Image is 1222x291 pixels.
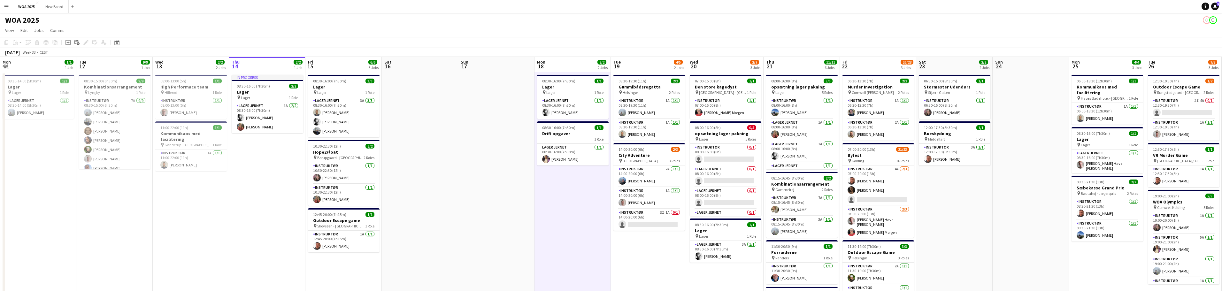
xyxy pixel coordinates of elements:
[842,249,914,255] h3: Outdoor Escape Game
[1208,60,1217,65] span: 7/8
[771,244,797,249] span: 11:30-20:30 (9h)
[1148,212,1219,234] app-card-role: Instruktør1A1/119:00-20:00 (1h)[PERSON_NAME]
[1148,143,1219,187] app-job-card: 12:30-17:30 (5h)1/1VR Murder Game [GEOGRAPHIC_DATA]/[GEOGRAPHIC_DATA]1 RoleInstruktør1A1/112:30-1...
[699,90,747,95] span: [GEOGRAPHIC_DATA] - [GEOGRAPHIC_DATA]
[34,27,44,33] span: Jobs
[842,97,914,119] app-card-role: Instruktør1A1/106:30-13:30 (7h)[PERSON_NAME]
[842,75,914,141] app-job-card: 06:30-13:30 (7h)2/2Murder Investigation Comwell [PERSON_NAME]2 RolesInstruktør1A1/106:30-13:30 (7...
[237,84,270,88] span: 08:30-16:00 (7h30m)
[771,176,804,180] span: 08:15-16:45 (8h30m)
[18,26,30,34] a: Edit
[1129,180,1138,184] span: 2/2
[690,97,761,119] app-card-role: Instruktør1/107:00-15:00 (8h)[PERSON_NAME] Morgen
[60,79,69,83] span: 1/1
[50,27,65,33] span: Comms
[241,95,250,100] span: Lager
[690,75,761,119] app-job-card: 07:00-15:00 (8h)1/1Den store kagedyst [GEOGRAPHIC_DATA] - [GEOGRAPHIC_DATA]1 RoleInstruktør1/107:...
[766,249,838,255] h3: Forræderne
[365,224,374,228] span: 1 Role
[213,125,222,130] span: 1/1
[775,187,794,192] span: Gammelrøj
[1072,75,1143,125] div: 06:00-18:30 (12h30m)1/1Kommunikaos med facilitering Hages Badehotel - [GEOGRAPHIC_DATA]1 RoleInst...
[1072,149,1143,173] app-card-role: Lager Jernet1/108:30-16:00 (7h30m)[PERSON_NAME] Have [PERSON_NAME]
[695,222,728,227] span: 08:30-16:00 (7h30m)
[842,206,914,248] app-card-role: Instruktør2/307:00-20:00 (13h)[PERSON_NAME] Have [PERSON_NAME][PERSON_NAME] Morgen
[1077,79,1112,83] span: 06:00-18:30 (12h30m)
[595,125,603,130] span: 1/1
[594,137,603,142] span: 1 Role
[775,90,785,95] span: Lager
[690,165,761,187] app-card-role: Lager Jernet0/108:00-16:00 (8h)
[313,79,346,83] span: 08:30-16:00 (7h30m)
[896,147,909,152] span: 21/23
[1148,97,1219,119] app-card-role: Instruktør2I4A0/112:30-19:30 (7h)
[842,59,848,65] span: Fri
[313,212,346,217] span: 12:45-20:00 (7h15m)
[919,144,990,165] app-card-role: Instruktør3A1/112:00-17:30 (5h30m)[PERSON_NAME]
[65,60,73,65] span: 1/1
[40,50,48,55] div: CEST
[364,155,374,160] span: 2 Roles
[919,131,990,136] h3: Bueskydning
[822,90,833,95] span: 5 Roles
[141,60,150,65] span: 9/9
[232,75,303,133] app-job-card: In progress08:30-16:00 (7h30m)2/2Lager Lager1 RoleLager Jernet1A2/208:30-16:00 (7h30m)[PERSON_NAM...
[1217,2,1219,6] span: 6
[537,144,609,165] app-card-role: Lager Jernet1/108:30-16:00 (7h30m)[PERSON_NAME]
[3,84,74,90] h3: Lager
[852,90,894,95] span: Comwell [PERSON_NAME]
[308,162,380,184] app-card-role: Instruktør1/110:30-22:30 (12h)[PERSON_NAME]
[1148,256,1219,277] app-card-role: Instruktør1/119:00-21:00 (2h)[PERSON_NAME]
[690,228,761,234] h3: Lager
[1153,147,1179,152] span: 12:30-17:30 (5h)
[542,125,575,130] span: 08:30-16:00 (7h30m)
[976,125,985,130] span: 1/1
[747,125,756,130] span: 0/5
[690,144,761,165] app-card-role: Instruktør0/108:00-16:00 (8h)
[365,144,374,149] span: 2/2
[1203,205,1214,210] span: 5 Roles
[613,75,685,141] div: 08:30-19:30 (11h)2/2Gummibådsregatta Helsingør2 RolesInstruktør1A1/108:30-19:30 (11h)[PERSON_NAME...
[766,84,838,90] h3: opsætning lager pakning
[155,121,227,171] app-job-card: 11:00-22:00 (11h)1/1Kommunikaos med facilitering Ganderup - [GEOGRAPHIC_DATA]1 RoleInstruktør1A1/...
[2,63,11,70] span: 11
[919,75,990,119] div: 06:30-15:00 (8h30m)1/1Stormester Udendørs Stjær - Galten1 RoleInstruktør1/106:30-15:00 (8h30m)[PE...
[232,102,303,133] app-card-role: Lager Jernet1A2/208:30-16:00 (7h30m)[PERSON_NAME][PERSON_NAME]
[537,75,609,119] app-job-card: 08:30-16:00 (7h30m)1/1Lager Lager1 RoleLager Jernet1/108:30-16:00 (7h30m)[PERSON_NAME]
[216,60,225,65] span: 2/2
[613,59,621,65] span: Tue
[824,244,833,249] span: 1/1
[1077,131,1110,136] span: 08:30-16:00 (7h30m)
[213,79,222,83] span: 1/1
[822,187,833,192] span: 2 Roles
[1211,3,1219,10] a: 6
[928,90,950,95] span: Stjær - Galten
[919,84,990,90] h3: Stormester Udendørs
[613,152,685,158] h3: City Adventure
[613,209,685,231] app-card-role: Instruktør3I1A0/114:00-20:00 (6h)
[995,59,1003,65] span: Sun
[537,121,609,165] app-job-card: 08:30-16:00 (7h30m)1/1Drift opgaver1 RoleLager Jernet1/108:30-16:00 (7h30m)[PERSON_NAME]
[160,79,186,83] span: 08:00-13:00 (5h)
[766,75,838,169] app-job-card: 08:00-16:00 (8h)5/5opsætning lager pakning Lager5 RolesInstruktør1/108:00-16:00 (8h)[PERSON_NAME]...
[537,84,609,90] h3: Lager
[613,165,685,187] app-card-role: Instruktør2A1/114:00-20:00 (6h)[PERSON_NAME]
[160,125,188,130] span: 11:00-22:00 (11h)
[848,244,881,249] span: 11:30-19:00 (7h30m)
[766,172,838,238] app-job-card: 08:15-16:45 (8h30m)2/2Kombinationsarrangement Gammelrøj2 RolesInstruktør7A1/108:15-16:45 (8h30m)[...
[766,194,838,216] app-card-role: Instruktør7A1/108:15-16:45 (8h30m)[PERSON_NAME]
[669,90,680,95] span: 2 Roles
[165,142,212,147] span: Ganderup - [GEOGRAPHIC_DATA]
[1148,59,1155,65] span: Tue
[766,59,774,65] span: Thu
[699,137,708,142] span: Lager
[3,75,74,119] div: 08:30-14:00 (5h30m)1/1Lager Lager1 RoleLager Jernet1/108:30-14:00 (5h30m)[PERSON_NAME]
[8,79,41,83] span: 08:30-14:00 (5h30m)
[852,158,864,163] span: Kolding
[1072,103,1143,125] app-card-role: Instruktør1A1/106:00-18:30 (12h30m)[PERSON_NAME]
